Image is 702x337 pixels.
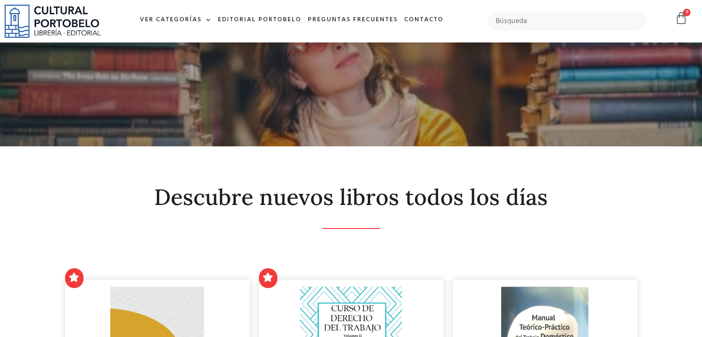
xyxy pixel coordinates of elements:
input: Búsqueda [488,12,646,31]
a: Preguntas frecuentes [305,10,401,30]
a: 0 [675,12,688,25]
span: 0 [683,9,690,16]
a: Ver Categorías [137,10,215,30]
a: Editorial Portobelo [215,10,305,30]
h2: Descubre nuevos libros todos los días [65,185,637,210]
a: Contacto [401,10,447,30]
